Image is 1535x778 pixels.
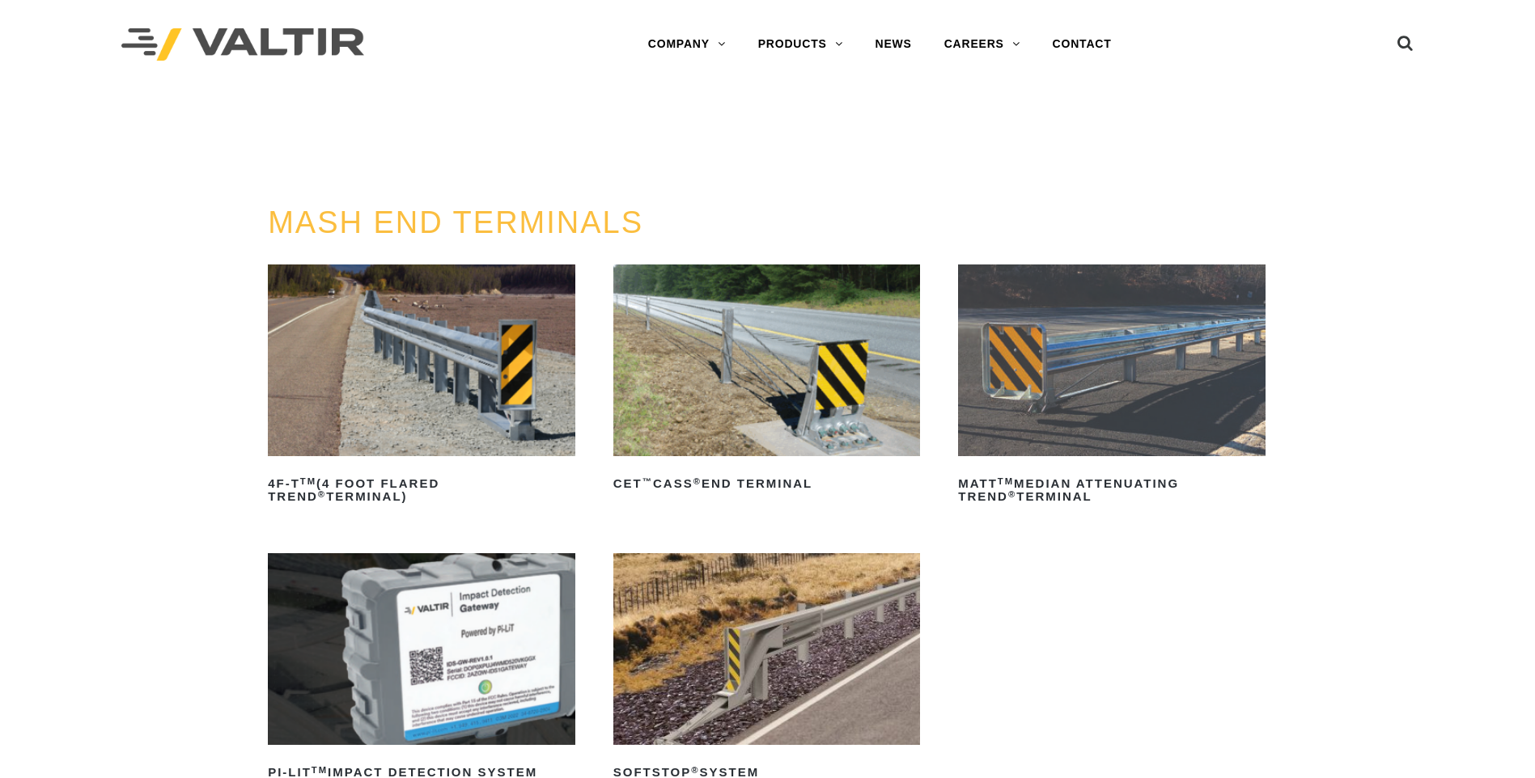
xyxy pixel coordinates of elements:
sup: ™ [642,476,653,486]
sup: TM [998,476,1014,486]
sup: ® [1008,489,1016,499]
a: NEWS [859,28,928,61]
img: SoftStop System End Terminal [613,553,921,745]
a: CAREERS [928,28,1037,61]
a: PRODUCTS [742,28,859,61]
a: 4F-TTM(4 Foot Flared TREND®Terminal) [268,264,575,510]
h2: 4F-T (4 Foot Flared TREND Terminal) [268,471,575,510]
sup: TM [300,476,316,486]
h2: MATT Median Attenuating TREND Terminal [958,471,1266,510]
a: MATTTMMedian Attenuating TREND®Terminal [958,264,1266,510]
h2: CET CASS End Terminal [613,471,921,497]
a: COMPANY [632,28,742,61]
sup: ® [691,765,699,775]
sup: TM [312,765,328,775]
a: CET™CASS®End Terminal [613,264,921,497]
sup: ® [318,489,326,499]
sup: ® [693,476,702,486]
img: Valtir [121,28,364,61]
a: CONTACT [1037,28,1128,61]
a: MASH END TERMINALS [268,205,643,239]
